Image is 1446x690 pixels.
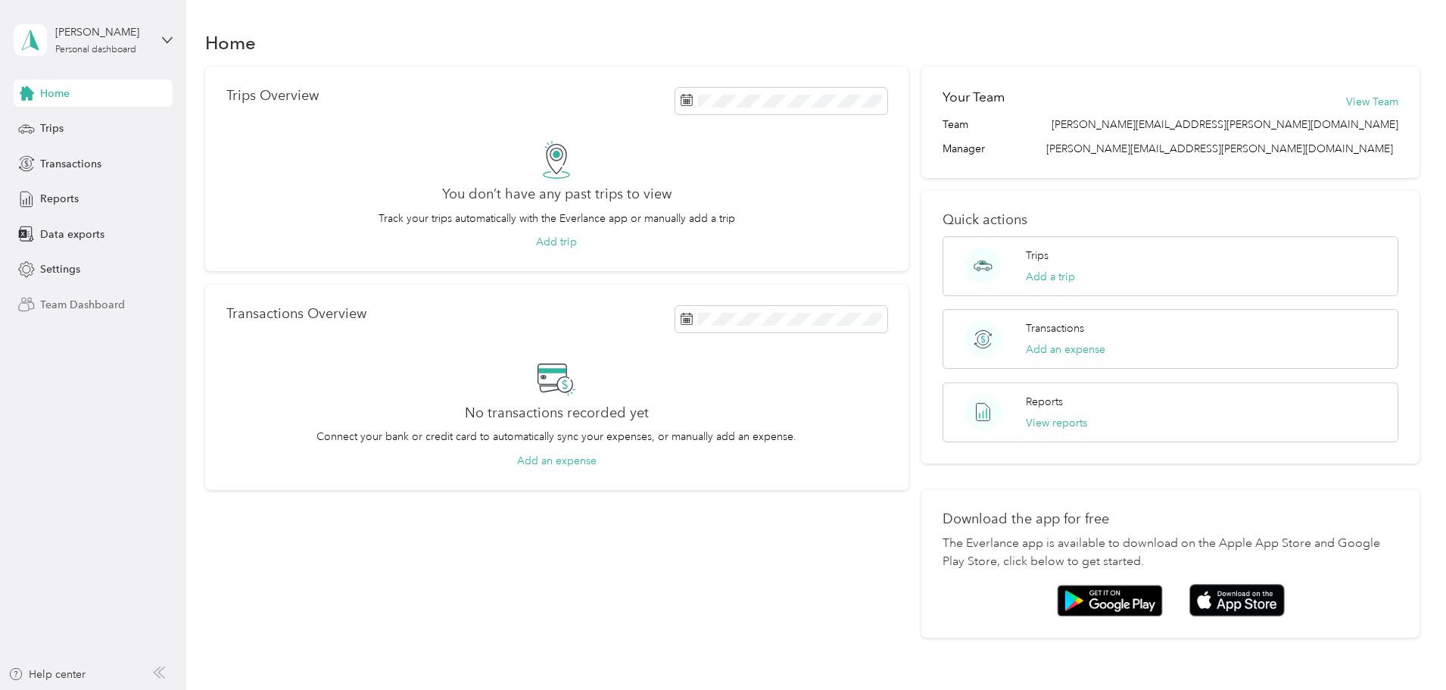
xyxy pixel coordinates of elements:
img: App store [1189,584,1285,617]
img: Google play [1057,585,1163,617]
iframe: Everlance-gr Chat Button Frame [1361,605,1446,690]
p: Download the app for free [943,511,1398,527]
p: Track your trips automatically with the Everlance app or manually add a trip [379,211,735,226]
p: The Everlance app is available to download on the Apple App Store and Google Play Store, click be... [943,535,1398,571]
h2: No transactions recorded yet [465,405,649,421]
p: Quick actions [943,212,1398,228]
button: Add an expense [517,453,597,469]
span: Trips [40,120,64,136]
span: [PERSON_NAME][EMAIL_ADDRESS][PERSON_NAME][DOMAIN_NAME] [1052,117,1398,133]
p: Trips Overview [226,88,319,104]
p: Transactions [1026,320,1084,336]
p: Transactions Overview [226,306,366,322]
span: [PERSON_NAME][EMAIL_ADDRESS][PERSON_NAME][DOMAIN_NAME] [1046,142,1393,155]
button: Add trip [536,234,577,250]
span: Settings [40,261,80,277]
button: Add an expense [1026,342,1105,357]
button: Help center [8,667,86,682]
span: Reports [40,191,79,207]
p: Connect your bank or credit card to automatically sync your expenses, or manually add an expense. [316,429,796,445]
span: Home [40,86,70,101]
div: Personal dashboard [55,45,136,55]
button: View Team [1346,94,1398,110]
button: Add a trip [1026,269,1075,285]
span: Team Dashboard [40,297,125,313]
p: Reports [1026,394,1063,410]
p: Trips [1026,248,1049,264]
h2: You don’t have any past trips to view [442,186,672,202]
span: Data exports [40,226,104,242]
button: View reports [1026,415,1087,431]
span: Manager [943,141,985,157]
h1: Home [205,35,256,51]
span: Team [943,117,968,133]
div: [PERSON_NAME] [55,24,150,40]
h2: Your Team [943,88,1005,107]
span: Transactions [40,156,101,172]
